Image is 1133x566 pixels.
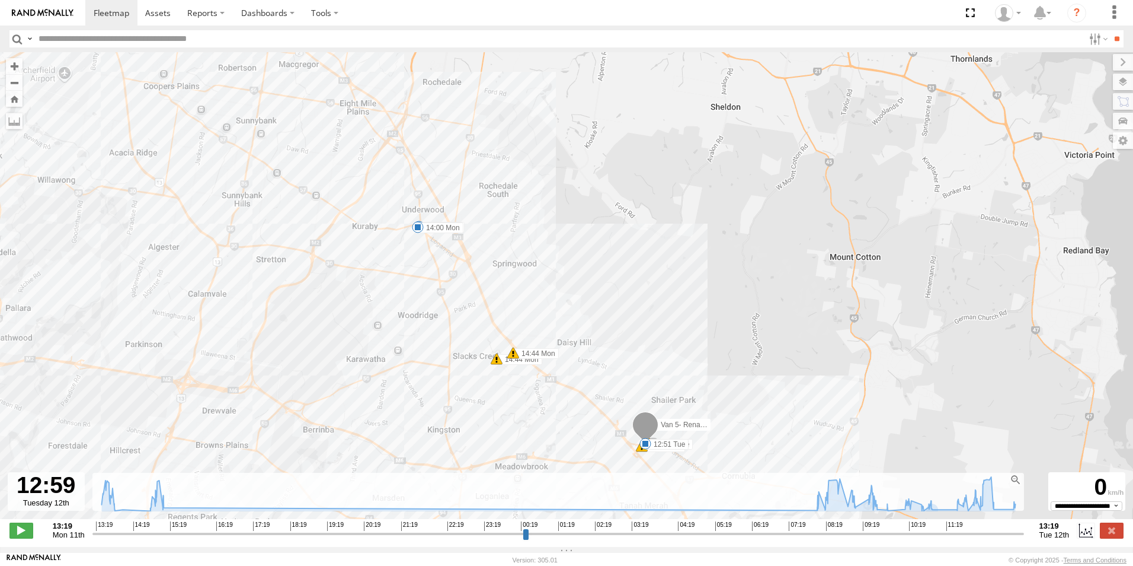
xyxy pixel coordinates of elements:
[991,4,1025,22] div: Darren Ward
[789,522,805,531] span: 07:19
[53,522,85,530] strong: 13:19
[632,522,648,531] span: 03:19
[513,348,559,359] label: 14:44 Mon
[327,522,344,531] span: 19:19
[1084,30,1110,47] label: Search Filter Options
[364,522,380,531] span: 20:19
[661,421,762,430] span: Van 5- Renault Master - 052•LI8
[826,522,843,531] span: 08:19
[513,557,558,564] div: Version: 305.01
[752,522,769,531] span: 06:19
[863,522,879,531] span: 09:19
[6,58,23,74] button: Zoom in
[96,522,113,531] span: 13:19
[1113,132,1133,149] label: Map Settings
[12,9,73,17] img: rand-logo.svg
[521,522,537,531] span: 00:19
[6,113,23,129] label: Measure
[133,522,150,531] span: 14:19
[909,522,926,531] span: 10:19
[6,74,23,91] button: Zoom out
[558,522,575,531] span: 01:19
[1050,474,1124,501] div: 0
[9,523,33,538] label: Play/Stop
[497,354,542,365] label: 14:44 Mon
[253,522,270,531] span: 17:19
[595,522,612,531] span: 02:19
[1067,4,1086,23] i: ?
[53,530,85,539] span: Mon 11th Aug 2025
[1009,557,1126,564] div: © Copyright 2025 -
[6,91,23,107] button: Zoom Home
[1039,522,1070,530] strong: 13:19
[484,522,501,531] span: 23:19
[946,522,963,531] span: 11:19
[447,522,464,531] span: 22:19
[418,222,463,233] label: 14:00 Mon
[401,522,418,531] span: 21:19
[1064,557,1126,564] a: Terms and Conditions
[678,522,694,531] span: 04:19
[170,522,187,531] span: 15:19
[1100,523,1124,538] label: Close
[715,522,732,531] span: 05:19
[216,522,233,531] span: 16:19
[290,522,307,531] span: 18:19
[7,554,61,566] a: Visit our Website
[645,439,689,450] label: 12:51 Tue
[1039,530,1070,539] span: Tue 12th Aug 2025
[25,30,34,47] label: Search Query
